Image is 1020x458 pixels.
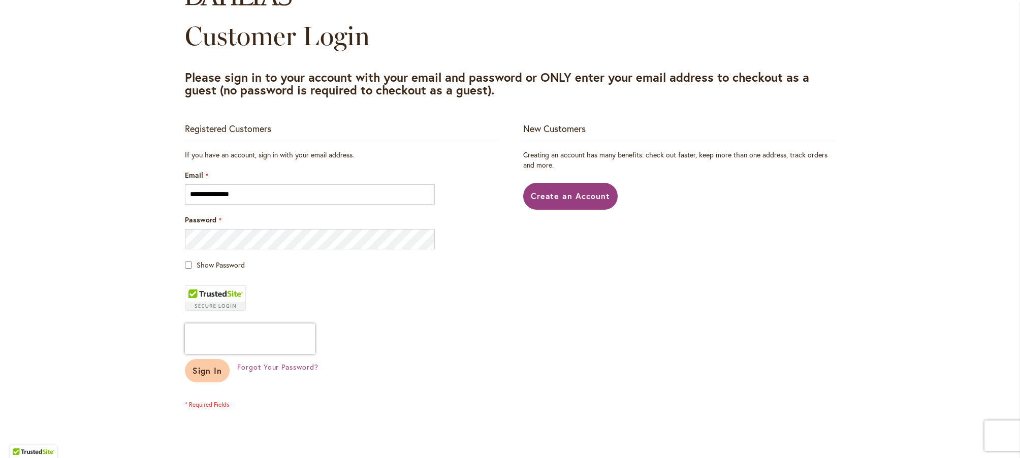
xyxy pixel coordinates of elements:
[185,122,271,135] strong: Registered Customers
[197,260,245,270] span: Show Password
[523,150,835,170] p: Creating an account has many benefits: check out faster, keep more than one address, track orders...
[185,285,246,311] div: TrustedSite Certified
[185,20,370,52] span: Customer Login
[185,215,216,224] span: Password
[185,323,315,354] iframe: reCAPTCHA
[8,422,36,450] iframe: Launch Accessibility Center
[185,359,230,382] button: Sign In
[531,190,611,201] span: Create an Account
[237,362,318,372] a: Forgot Your Password?
[185,150,497,160] div: If you have an account, sign in with your email address.
[185,170,203,180] span: Email
[523,122,586,135] strong: New Customers
[523,183,618,210] a: Create an Account
[185,69,809,98] strong: Please sign in to your account with your email and password or ONLY enter your email address to c...
[193,365,222,376] span: Sign In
